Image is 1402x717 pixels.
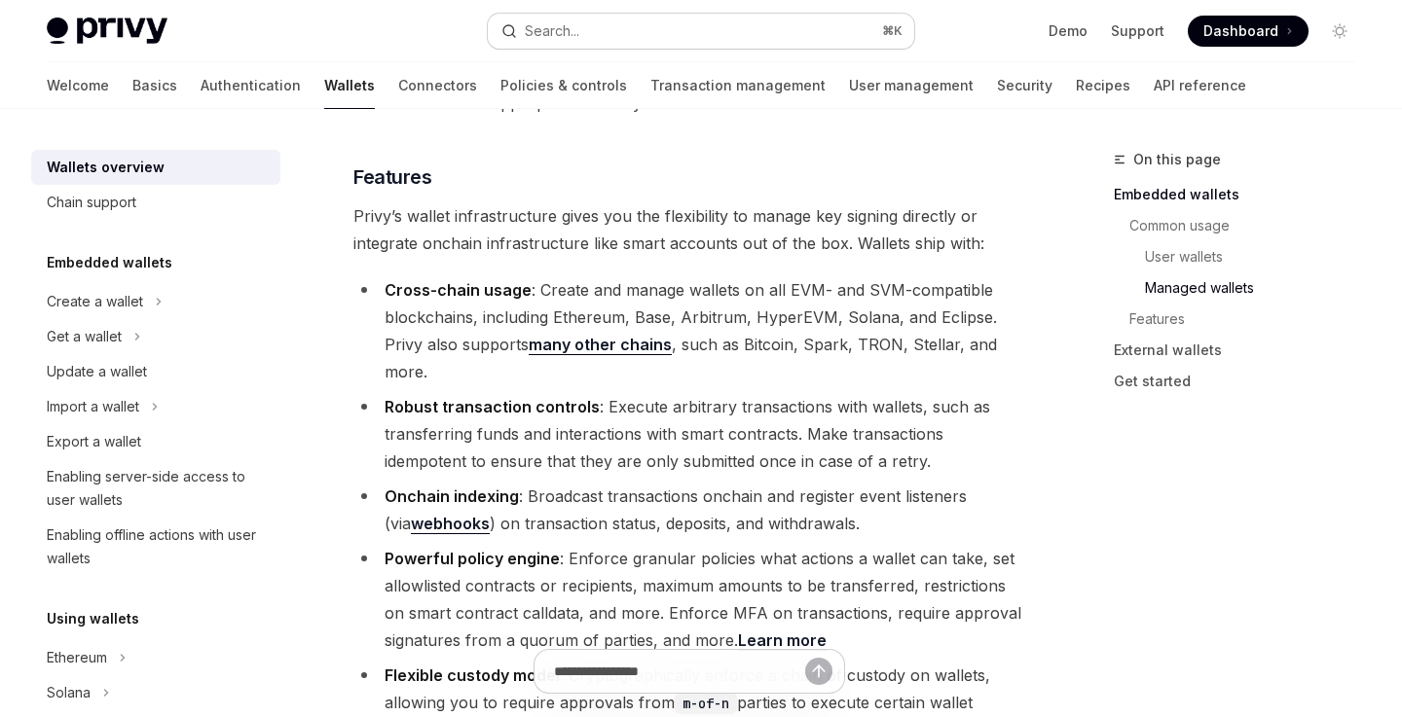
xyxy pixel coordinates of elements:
a: Chain support [31,185,280,220]
span: On this page [1133,148,1221,171]
a: Wallets overview [31,150,280,185]
a: Features [1129,304,1371,335]
img: light logo [47,18,167,45]
a: webhooks [411,514,490,534]
a: Demo [1049,21,1088,41]
div: Get a wallet [47,325,122,348]
a: Common usage [1129,210,1371,241]
a: Basics [132,62,177,109]
h5: Using wallets [47,607,139,630]
a: Dashboard [1188,16,1309,47]
div: Export a wallet [47,430,141,453]
div: Enabling offline actions with user wallets [47,523,269,570]
a: User wallets [1145,241,1371,272]
a: Support [1111,21,1164,41]
strong: Powerful policy engine [385,549,560,568]
a: Connectors [398,62,477,109]
div: Solana [47,681,91,704]
h5: Embedded wallets [47,251,172,274]
a: Enabling offline actions with user wallets [31,518,280,576]
div: Import a wallet [47,395,139,418]
a: many other chains [529,335,672,355]
span: Privy’s wallet infrastructure gives you the flexibility to manage key signing directly or integra... [353,202,1024,257]
strong: Onchain indexing [385,486,519,506]
a: Welcome [47,62,109,109]
li: : Broadcast transactions onchain and register event listeners (via ) on transaction status, depos... [353,483,1024,537]
a: Wallets [324,62,375,109]
strong: Cross-chain usage [385,280,532,300]
div: Create a wallet [47,290,143,313]
a: Recipes [1076,62,1130,109]
a: Policies & controls [500,62,627,109]
a: Update a wallet [31,354,280,389]
a: Learn more [738,630,827,651]
a: User management [849,62,974,109]
a: API reference [1154,62,1246,109]
div: Update a wallet [47,360,147,383]
span: Features [353,163,431,191]
a: External wallets [1114,335,1371,366]
button: Search...⌘K [488,14,913,49]
div: Ethereum [47,646,107,669]
div: Wallets overview [47,156,165,179]
a: Export a wallet [31,424,280,459]
li: : Enforce granular policies what actions a wallet can take, set allowlisted contracts or recipien... [353,545,1024,654]
div: Search... [525,19,579,43]
a: Enabling server-side access to user wallets [31,459,280,518]
a: Security [997,62,1052,109]
a: Transaction management [650,62,826,109]
a: Authentication [201,62,301,109]
a: Embedded wallets [1114,179,1371,210]
div: Chain support [47,191,136,214]
a: Managed wallets [1145,272,1371,304]
span: ⌘ K [882,23,903,39]
button: Send message [805,658,832,685]
li: : Create and manage wallets on all EVM- and SVM-compatible blockchains, including Ethereum, Base,... [353,276,1024,385]
button: Toggle dark mode [1324,16,1355,47]
a: Get started [1114,366,1371,397]
div: Enabling server-side access to user wallets [47,465,269,512]
li: : Execute arbitrary transactions with wallets, such as transferring funds and interactions with s... [353,393,1024,475]
strong: Robust transaction controls [385,397,600,416]
span: Dashboard [1203,21,1278,41]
